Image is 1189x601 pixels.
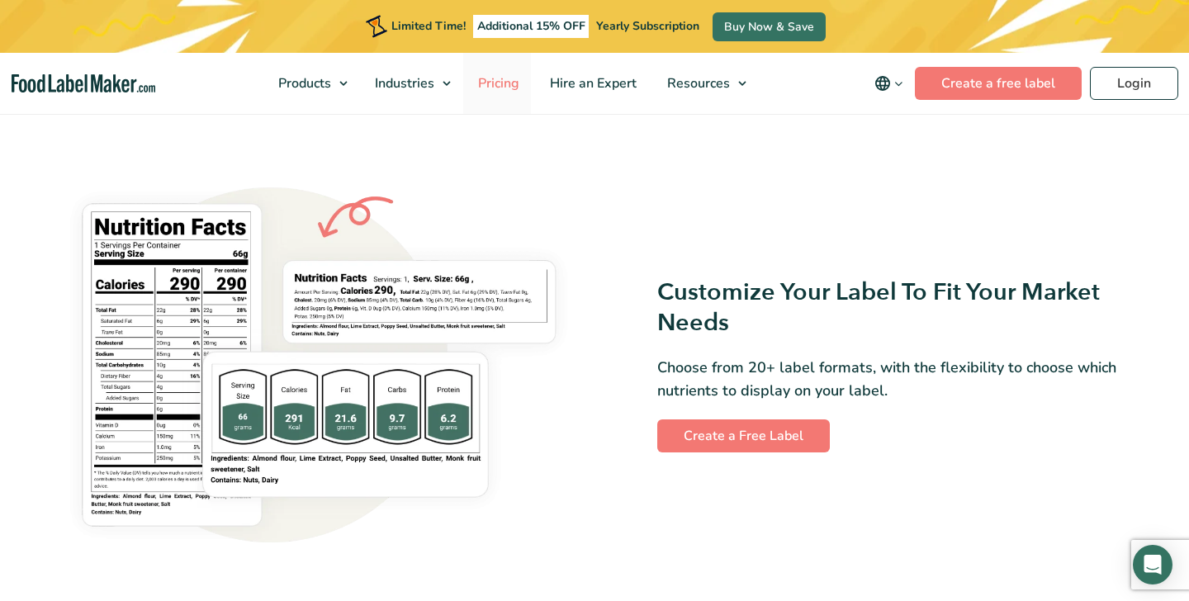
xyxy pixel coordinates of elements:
a: Industries [360,53,459,114]
a: Create a Free Label [657,419,830,452]
span: Resources [662,74,732,92]
a: Login [1090,67,1178,100]
span: Hire an Expert [545,74,638,92]
div: Open Intercom Messenger [1133,545,1172,584]
a: Create a free label [915,67,1082,100]
span: Products [273,74,333,92]
a: Hire an Expert [535,53,648,114]
a: Pricing [463,53,531,114]
a: Resources [652,53,755,114]
a: Products [263,53,356,114]
a: Buy Now & Save [713,12,826,41]
span: Yearly Subscription [596,18,699,34]
p: Choose from 20+ label formats, with the flexibility to choose which nutrients to display on your ... [657,356,1135,404]
span: Industries [370,74,436,92]
h3: Customize Your Label To Fit Your Market Needs [657,277,1135,339]
span: Additional 15% OFF [473,15,590,38]
span: Limited Time! [391,18,466,34]
span: Pricing [473,74,521,92]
